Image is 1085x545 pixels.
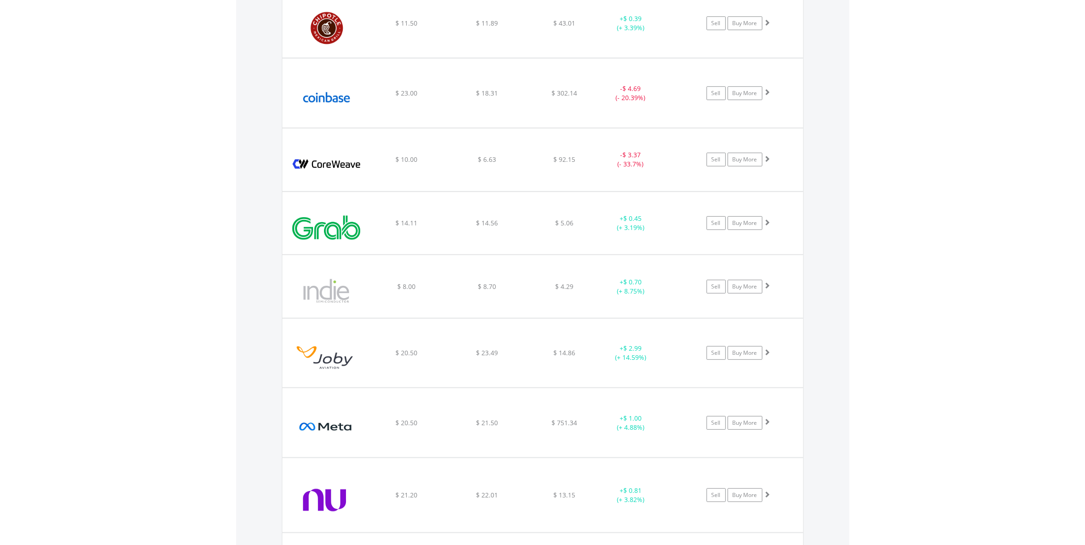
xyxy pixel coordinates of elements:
[707,488,726,502] a: Sell
[707,346,726,360] a: Sell
[395,491,417,499] span: $ 21.20
[555,282,573,291] span: $ 4.29
[622,150,641,159] span: $ 3.37
[287,0,366,55] img: EQU.US.CMG.png
[395,155,417,164] span: $ 10.00
[596,278,665,296] div: + (+ 8.75%)
[623,214,642,223] span: $ 0.45
[476,19,498,27] span: $ 11.89
[553,348,575,357] span: $ 14.86
[596,344,665,362] div: + (+ 14.59%)
[728,86,762,100] a: Buy More
[287,267,366,315] img: EQU.US.INDI.png
[555,219,573,227] span: $ 5.06
[728,153,762,166] a: Buy More
[395,348,417,357] span: $ 20.50
[707,153,726,166] a: Sell
[623,486,642,495] span: $ 0.81
[623,344,642,353] span: $ 2.99
[596,84,665,102] div: - (- 20.39%)
[395,89,417,97] span: $ 23.00
[478,155,496,164] span: $ 6.63
[707,280,726,294] a: Sell
[728,488,762,502] a: Buy More
[476,348,498,357] span: $ 23.49
[287,203,366,252] img: EQU.US.GRAB.png
[551,89,577,97] span: $ 302.14
[596,150,665,169] div: - (- 33.7%)
[623,14,642,23] span: $ 0.39
[707,216,726,230] a: Sell
[728,16,762,30] a: Buy More
[728,346,762,360] a: Buy More
[623,278,642,286] span: $ 0.70
[728,280,762,294] a: Buy More
[478,282,496,291] span: $ 8.70
[553,155,575,164] span: $ 92.15
[622,84,641,93] span: $ 4.69
[397,282,416,291] span: $ 8.00
[476,491,498,499] span: $ 22.01
[395,219,417,227] span: $ 14.11
[728,216,762,230] a: Buy More
[395,19,417,27] span: $ 11.50
[596,214,665,232] div: + (+ 3.19%)
[707,416,726,430] a: Sell
[476,89,498,97] span: $ 18.31
[596,414,665,432] div: + (+ 4.88%)
[707,86,726,100] a: Sell
[476,219,498,227] span: $ 14.56
[707,16,726,30] a: Sell
[287,400,366,454] img: EQU.US.META.png
[287,470,366,530] img: EQU.US.NU.png
[476,418,498,427] span: $ 21.50
[553,19,575,27] span: $ 43.01
[596,14,665,32] div: + (+ 3.39%)
[596,486,665,504] div: + (+ 3.82%)
[395,418,417,427] span: $ 20.50
[623,414,642,422] span: $ 1.00
[728,416,762,430] a: Buy More
[287,140,366,189] img: EQU.US.CRWV.png
[287,70,366,125] img: EQU.US.COIN.png
[551,418,577,427] span: $ 751.34
[287,330,366,385] img: EQU.US.JOBY.png
[553,491,575,499] span: $ 13.15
